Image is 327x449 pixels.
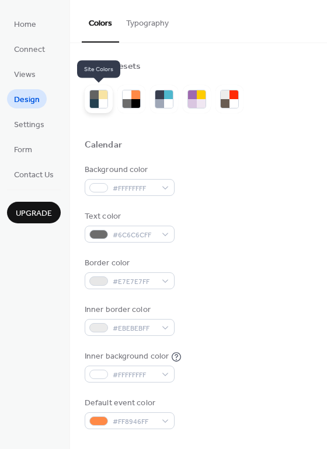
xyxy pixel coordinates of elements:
[85,257,172,269] div: Border color
[14,144,32,156] span: Form
[85,397,172,409] div: Default event color
[16,208,52,220] span: Upgrade
[7,14,43,33] a: Home
[7,139,39,159] a: Form
[14,69,36,81] span: Views
[113,229,156,241] span: #6C6C6CFF
[85,304,172,316] div: Inner border color
[14,169,54,181] span: Contact Us
[113,322,156,335] span: #EBEBEBFF
[85,139,122,152] div: Calendar
[113,416,156,428] span: #FF8946FF
[7,164,61,184] a: Contact Us
[85,350,169,363] div: Inner background color
[113,276,156,288] span: #E7E7E7FF
[85,164,172,176] div: Background color
[14,119,44,131] span: Settings
[14,94,40,106] span: Design
[77,61,120,78] span: Site Colors
[14,44,45,56] span: Connect
[7,202,61,223] button: Upgrade
[113,183,156,195] span: #FFFFFFFF
[7,114,51,134] a: Settings
[7,39,52,58] a: Connect
[7,64,43,83] a: Views
[85,211,172,223] div: Text color
[14,19,36,31] span: Home
[113,369,156,381] span: #FFFFFFFF
[7,89,47,108] a: Design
